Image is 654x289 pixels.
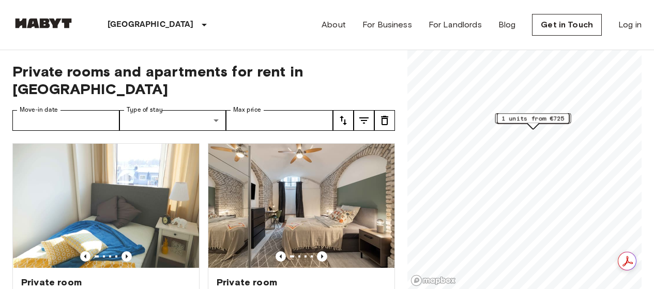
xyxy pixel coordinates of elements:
div: Map marker [495,113,571,129]
span: Private rooms and apartments for rent in [GEOGRAPHIC_DATA] [12,63,395,98]
input: Choose date [12,110,119,131]
span: 1 units from €725 [501,114,565,123]
div: Map marker [497,113,569,129]
img: Marketing picture of unit DE-02-004-006-05HF [208,144,394,268]
button: tune [333,110,354,131]
span: Private room [21,276,82,288]
a: For Landlords [429,19,482,31]
label: Move-in date [20,105,58,114]
a: Mapbox logo [410,275,456,286]
a: Get in Touch [532,14,602,36]
a: Log in [618,19,642,31]
label: Max price [233,105,261,114]
p: [GEOGRAPHIC_DATA] [108,19,194,31]
button: Previous image [276,251,286,262]
button: tune [374,110,395,131]
label: Type of stay [127,105,163,114]
a: For Business [362,19,412,31]
a: About [322,19,346,31]
button: Previous image [80,251,90,262]
button: Previous image [317,251,327,262]
img: Marketing picture of unit DE-02-011-001-01HF [13,144,199,268]
span: Private room [217,276,277,288]
img: Habyt [12,18,74,28]
button: tune [354,110,374,131]
button: Previous image [121,251,132,262]
a: Blog [498,19,516,31]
